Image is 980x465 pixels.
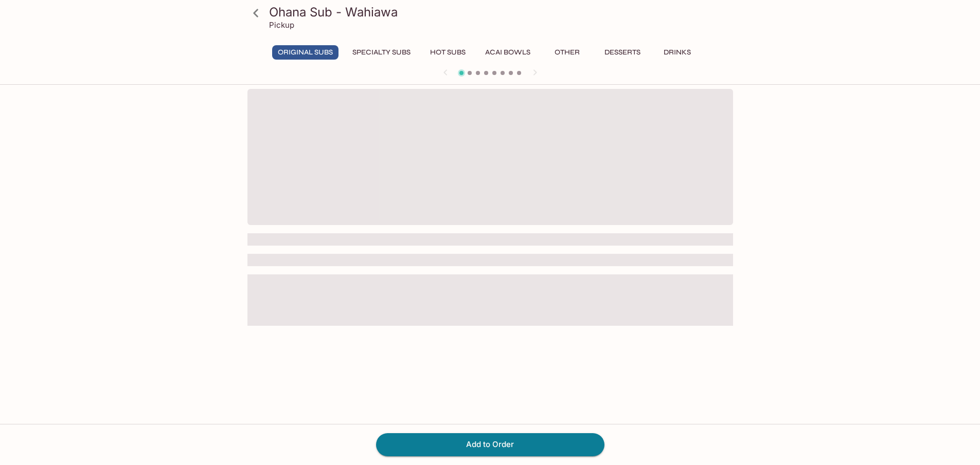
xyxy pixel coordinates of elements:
[376,433,604,456] button: Add to Order
[272,45,338,60] button: Original Subs
[347,45,416,60] button: Specialty Subs
[544,45,591,60] button: Other
[479,45,536,60] button: Acai Bowls
[654,45,701,60] button: Drinks
[269,20,294,30] p: Pickup
[424,45,471,60] button: Hot Subs
[599,45,646,60] button: Desserts
[269,4,729,20] h3: Ohana Sub - Wahiawa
